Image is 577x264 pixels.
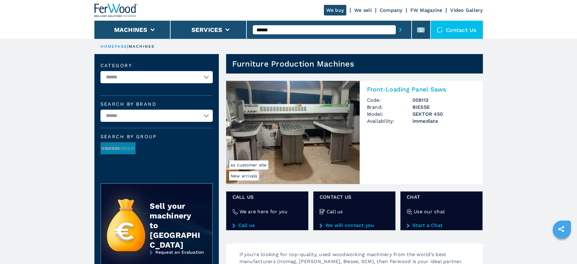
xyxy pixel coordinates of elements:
[410,7,443,13] a: FW Magazine
[320,194,389,201] span: CONTACT US
[414,208,445,215] h4: Use our chat
[229,171,259,180] span: New arrivals
[551,237,572,259] iframe: Chat
[327,208,343,215] h4: Call us
[232,59,354,69] h1: Furniture Production Machines
[320,223,389,228] a: We will contact you
[412,111,476,118] h3: SEKTOR 450
[226,81,483,184] a: Front-Loading Panel Saws BIESSE SEKTOR 450New arrivalsex customer siteFront-Loading Panel SawsCod...
[232,223,302,228] a: Call us
[431,21,483,39] div: Contact us
[100,63,213,68] label: Category
[437,27,443,33] img: Contact us
[226,81,360,184] img: Front-Loading Panel Saws BIESSE SEKTOR 450
[380,7,402,13] a: Company
[407,194,476,201] span: Chat
[324,5,347,15] a: We buy
[100,44,127,49] a: HOMEPAGE
[239,208,288,215] h4: We are here for you
[367,104,412,111] span: Brand:
[407,209,412,214] img: Use our chat
[114,26,148,33] button: Machines
[320,209,325,214] img: Call us
[396,23,405,37] button: submit-button
[101,142,135,155] img: image
[100,134,213,139] span: Search by group
[407,223,476,228] a: Start a Chat
[412,118,476,125] span: immediate
[367,97,412,104] span: Code:
[450,7,483,13] a: Video Gallery
[129,44,155,49] p: machines
[367,111,412,118] span: Model:
[100,102,213,107] label: Search by brand
[150,201,200,250] div: Sell your machinery to [GEOGRAPHIC_DATA]
[367,86,476,93] h2: Front-Loading Panel Saws
[354,7,372,13] a: We sell
[232,194,302,201] span: Call us
[412,97,476,104] h3: 008113
[127,44,128,49] span: |
[192,26,222,33] button: Services
[232,209,238,214] img: We are here for you
[367,118,412,125] span: Availability:
[94,4,138,17] img: Ferwood
[229,160,268,170] span: ex customer site
[554,221,569,237] a: sharethis
[412,104,476,111] h3: BIESSE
